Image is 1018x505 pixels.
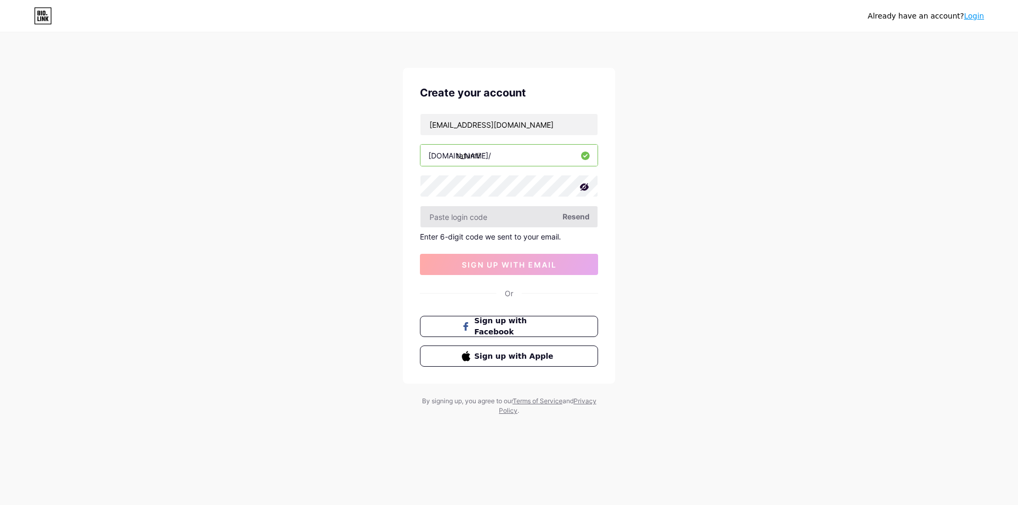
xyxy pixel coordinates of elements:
span: Sign up with Apple [475,351,557,362]
button: Sign up with Facebook [420,316,598,337]
span: Resend [563,211,590,222]
div: By signing up, you agree to our and . [419,396,599,415]
div: Create your account [420,85,598,101]
button: Sign up with Apple [420,345,598,367]
div: [DOMAIN_NAME]/ [428,150,491,161]
span: Sign up with Facebook [475,315,557,338]
div: Already have an account? [868,11,984,22]
a: Terms of Service [513,397,563,405]
a: Login [964,12,984,20]
input: Email [420,114,598,135]
input: username [420,145,598,166]
input: Paste login code [420,206,598,227]
span: sign up with email [462,260,557,269]
div: Or [505,288,513,299]
div: Enter 6-digit code we sent to your email. [420,232,598,241]
button: sign up with email [420,254,598,275]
